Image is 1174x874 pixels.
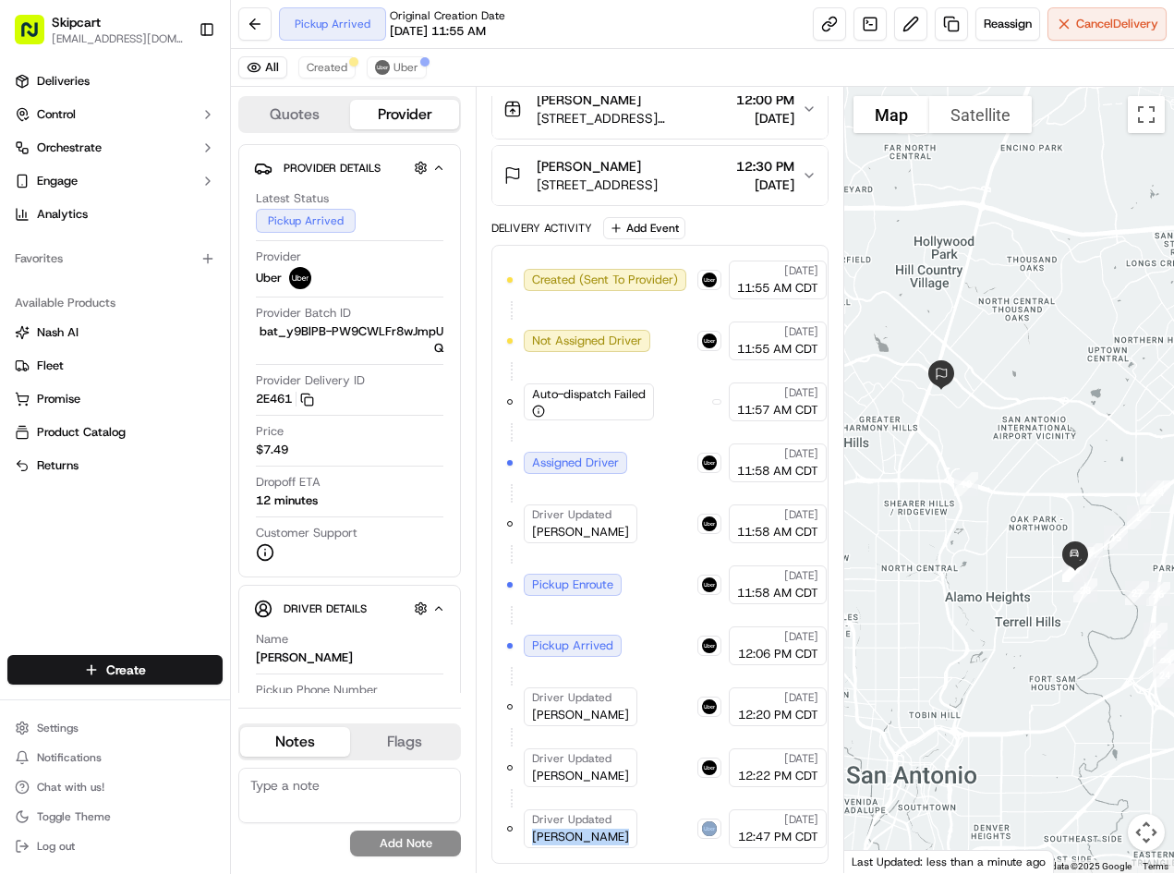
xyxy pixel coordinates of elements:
span: Uber [393,60,418,75]
button: Created [298,56,356,79]
span: Reassign [984,16,1032,32]
span: Uber [256,270,282,286]
span: Name [256,631,288,648]
div: 1 [1132,473,1171,512]
span: Provider Details [284,161,381,176]
button: Toggle Theme [7,804,223,830]
button: Fleet [7,351,223,381]
span: [PERSON_NAME] [537,157,641,176]
span: [PERSON_NAME] [537,91,641,109]
img: Nash [18,18,55,55]
button: Returns [7,451,223,480]
div: Available Products [7,288,223,318]
span: Map data ©2025 Google [1031,861,1132,871]
span: 12:47 PM CDT [738,829,818,845]
span: Not Assigned Driver [532,333,642,349]
div: 💻 [156,270,171,285]
span: [DATE] [784,629,818,644]
div: 10 [947,465,986,504]
button: CancelDelivery [1047,7,1167,41]
span: Provider Batch ID [256,305,351,322]
span: Settings [37,721,79,735]
span: Nash AI [37,324,79,341]
span: Pickup Phone Number [256,682,378,698]
span: Product Catalog [37,424,126,441]
a: 📗Knowledge Base [11,261,149,294]
button: [PERSON_NAME][STREET_ADDRESS][PERSON_NAME]12:00 PM[DATE] [492,79,827,139]
button: Chat with us! [7,774,223,800]
a: Returns [15,457,215,474]
button: [EMAIL_ADDRESS][DOMAIN_NAME] [52,31,184,46]
img: uber-new-logo.jpeg [702,821,717,836]
span: [DATE] [784,263,818,278]
span: 11:55 AM CDT [737,280,818,297]
button: Show satellite imagery [929,96,1032,133]
button: Log out [7,833,223,859]
div: 15 [1096,518,1135,557]
button: Control [7,100,223,129]
span: Price [256,423,284,440]
a: 💻API Documentation [149,261,304,294]
span: Analytics [37,206,88,223]
span: Pickup Enroute [532,577,613,593]
button: Create [7,655,223,685]
button: Uber [367,56,427,79]
span: Driver Updated [532,507,611,522]
img: uber-new-logo.jpeg [702,760,717,775]
button: 2E461 [256,391,314,407]
span: Fleet [37,358,64,374]
span: Engage [37,173,78,189]
input: Got a question? Start typing here... [48,119,333,139]
img: uber-new-logo.jpeg [702,577,717,592]
span: Dropoff ETA [256,474,321,491]
span: Driver Updated [532,751,611,766]
a: Nash AI [15,324,215,341]
span: 12:20 PM CDT [738,707,818,723]
a: Powered byPylon [130,312,224,327]
span: 11:57 AM CDT [737,402,818,419]
span: 12:06 PM CDT [738,646,818,662]
span: [DATE] [784,568,818,583]
span: Driver Updated [532,812,611,827]
div: Delivery Activity [491,221,592,236]
img: uber-new-logo.jpeg [702,638,717,653]
span: $7.49 [256,442,288,458]
button: Map camera controls [1128,814,1165,851]
button: Provider [350,100,460,129]
span: Promise [37,391,80,407]
span: [DATE] [784,812,818,827]
span: [STREET_ADDRESS] [537,176,658,194]
span: Created (Sent To Provider) [532,272,678,288]
span: Assigned Driver [532,455,619,471]
div: 27 [1118,574,1156,613]
button: Skipcart [52,13,101,31]
span: 11:58 AM CDT [737,524,818,540]
span: Created [307,60,347,75]
div: Favorites [7,244,223,273]
span: [DATE] [784,751,818,766]
button: Orchestrate [7,133,223,163]
span: [DATE] [784,446,818,461]
span: 12:00 PM [736,91,794,109]
span: [DATE] [784,690,818,705]
div: 28 [1066,571,1105,610]
span: Driver Details [284,601,367,616]
span: Notifications [37,750,102,765]
span: Create [106,661,146,679]
span: [PERSON_NAME] [532,768,629,784]
span: [DATE] [736,176,794,194]
span: Latest Status [256,190,329,207]
a: Product Catalog [15,424,215,441]
button: Add Event [603,217,685,239]
span: Control [37,106,76,123]
a: Analytics [7,200,223,229]
span: Customer Support [256,525,357,541]
span: [DATE] 11:55 AM [390,23,486,40]
span: Returns [37,457,79,474]
span: [PERSON_NAME] [532,829,629,845]
span: [DATE] [784,507,818,522]
a: Open this area in Google Maps (opens a new window) [849,849,910,873]
img: uber-new-logo.jpeg [702,699,717,714]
